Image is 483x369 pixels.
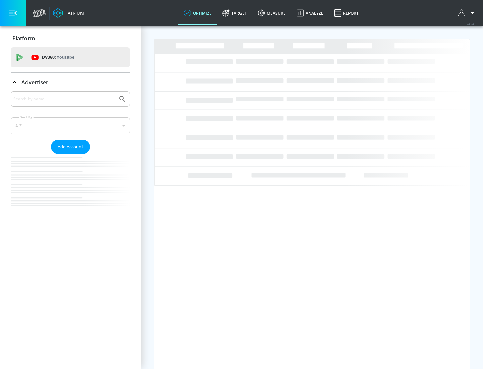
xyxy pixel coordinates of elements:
[467,22,476,26] span: v 4.24.0
[11,117,130,134] div: A-Z
[42,54,74,61] p: DV360:
[51,140,90,154] button: Add Account
[178,1,217,25] a: optimize
[11,154,130,219] nav: list of Advertiser
[57,54,74,61] p: Youtube
[11,73,130,92] div: Advertiser
[11,47,130,67] div: DV360: Youtube
[329,1,364,25] a: Report
[65,10,84,16] div: Atrium
[11,91,130,219] div: Advertiser
[13,95,115,103] input: Search by name
[217,1,252,25] a: Target
[12,35,35,42] p: Platform
[53,8,84,18] a: Atrium
[252,1,291,25] a: measure
[11,29,130,48] div: Platform
[21,78,48,86] p: Advertiser
[19,115,34,119] label: Sort By
[291,1,329,25] a: Analyze
[58,143,83,151] span: Add Account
